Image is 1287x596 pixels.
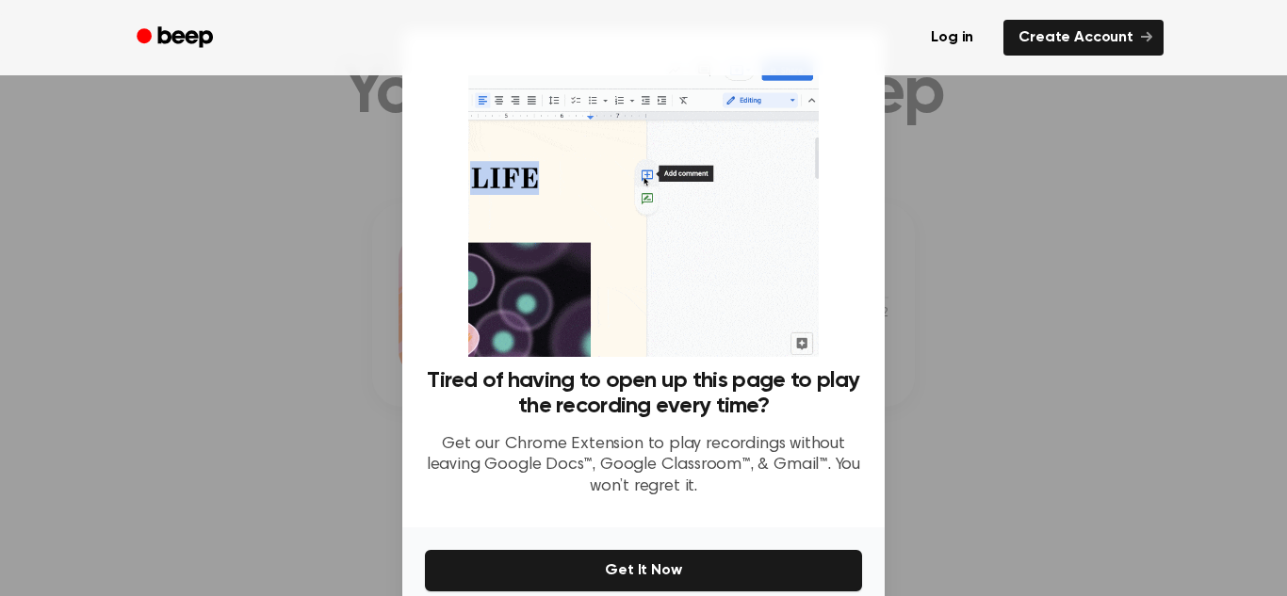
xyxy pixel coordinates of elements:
img: Beep extension in action [468,53,818,357]
a: Beep [123,20,230,56]
h3: Tired of having to open up this page to play the recording every time? [425,368,862,419]
button: Get It Now [425,550,862,591]
a: Create Account [1003,20,1164,56]
p: Get our Chrome Extension to play recordings without leaving Google Docs™, Google Classroom™, & Gm... [425,434,862,498]
a: Log in [912,16,992,59]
